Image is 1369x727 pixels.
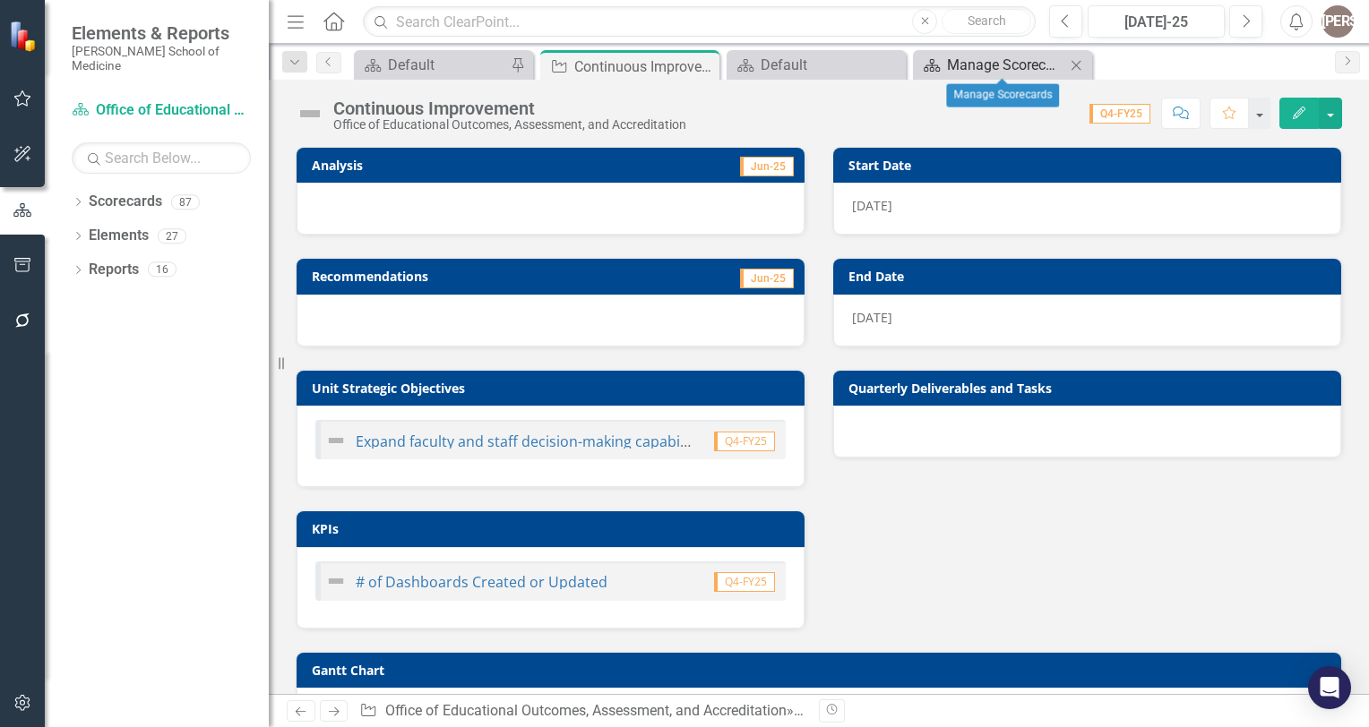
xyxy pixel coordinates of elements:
[356,572,607,592] a: # of Dashboards Created or Updated
[312,381,796,395] h3: Unit Strategic Objectives
[848,381,1332,395] h3: Quarterly Deliverables and Tasks
[947,54,1065,76] div: Manage Scorecards
[848,269,1332,283] h3: End Date
[714,432,775,451] span: Q4-FY25
[1089,104,1150,124] span: Q4-FY25
[852,197,892,214] span: [DATE]
[852,309,892,326] span: [DATE]
[158,228,186,244] div: 27
[968,13,1006,28] span: Search
[740,269,794,288] span: Jun-25
[72,142,251,174] input: Search Below...
[312,269,640,283] h3: Recommendations
[171,194,200,210] div: 87
[358,54,506,76] a: Default
[1322,5,1354,38] button: [PERSON_NAME]
[917,54,1065,76] a: Manage Scorecards
[312,522,796,535] h3: KPIs
[325,430,347,451] img: Not Defined
[731,54,901,76] a: Default
[296,99,324,128] img: Not Defined
[72,22,251,44] span: Elements & Reports
[72,100,251,121] a: Office of Educational Outcomes, Assessment, and Accreditation
[359,701,805,722] div: » »
[385,702,787,719] a: Office of Educational Outcomes, Assessment, and Accreditation
[1308,666,1351,709] div: Open Intercom Messenger
[574,56,715,78] div: Continuous Improvement
[1088,5,1225,38] button: [DATE]-25
[363,6,1036,38] input: Search ClearPoint...
[761,54,901,76] div: Default
[89,192,162,212] a: Scorecards
[325,570,347,592] img: Not Defined
[312,158,544,172] h3: Analysis
[72,44,251,73] small: [PERSON_NAME] School of Medicine
[312,663,1332,677] h3: Gantt Chart
[333,118,686,132] div: Office of Educational Outcomes, Assessment, and Accreditation
[388,54,506,76] div: Default
[740,157,794,176] span: Jun-25
[946,84,1059,107] div: Manage Scorecards
[148,262,177,278] div: 16
[714,572,775,592] span: Q4-FY25
[848,158,1332,172] h3: Start Date
[1094,12,1218,33] div: [DATE]-25
[89,260,139,280] a: Reports
[942,9,1031,34] button: Search
[9,21,40,52] img: ClearPoint Strategy
[333,98,686,118] div: Continuous Improvement
[89,226,149,246] a: Elements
